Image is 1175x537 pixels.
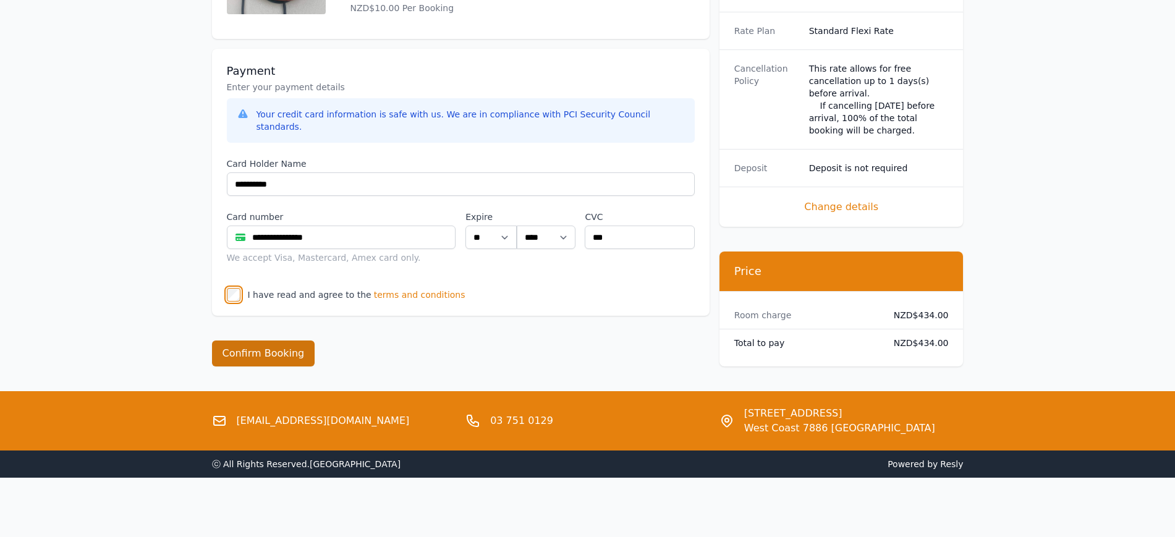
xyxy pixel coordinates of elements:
p: NZD$10.00 Per Booking [350,2,616,14]
h3: Payment [227,64,695,78]
dt: Rate Plan [734,25,799,37]
dt: Room charge [734,309,874,321]
dt: Deposit [734,162,799,174]
label: Card number [227,211,456,223]
a: Resly [940,459,963,469]
label: Card Holder Name [227,158,695,170]
div: This rate allows for free cancellation up to 1 days(s) before arrival. If cancelling [DATE] befor... [809,62,949,137]
span: ⓒ All Rights Reserved. [GEOGRAPHIC_DATA] [212,459,401,469]
h3: Price [734,264,949,279]
span: Powered by [593,458,964,470]
dd: Standard Flexi Rate [809,25,949,37]
dt: Cancellation Policy [734,62,799,137]
dd: NZD$434.00 [884,337,949,349]
div: We accept Visa, Mastercard, Amex card only. [227,252,456,264]
label: CVC [585,211,694,223]
span: [STREET_ADDRESS] [744,406,935,421]
div: Your credit card information is safe with us. We are in compliance with PCI Security Council stan... [257,108,685,133]
p: Enter your payment details [227,81,695,93]
dd: Deposit is not required [809,162,949,174]
span: terms and conditions [374,289,465,301]
dd: NZD$434.00 [884,309,949,321]
label: I have read and agree to the [248,290,371,300]
span: West Coast 7886 [GEOGRAPHIC_DATA] [744,421,935,436]
a: [EMAIL_ADDRESS][DOMAIN_NAME] [237,413,410,428]
a: 03 751 0129 [490,413,553,428]
label: Expire [465,211,517,223]
button: Confirm Booking [212,340,315,366]
dt: Total to pay [734,337,874,349]
label: . [517,211,575,223]
span: Change details [734,200,949,214]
